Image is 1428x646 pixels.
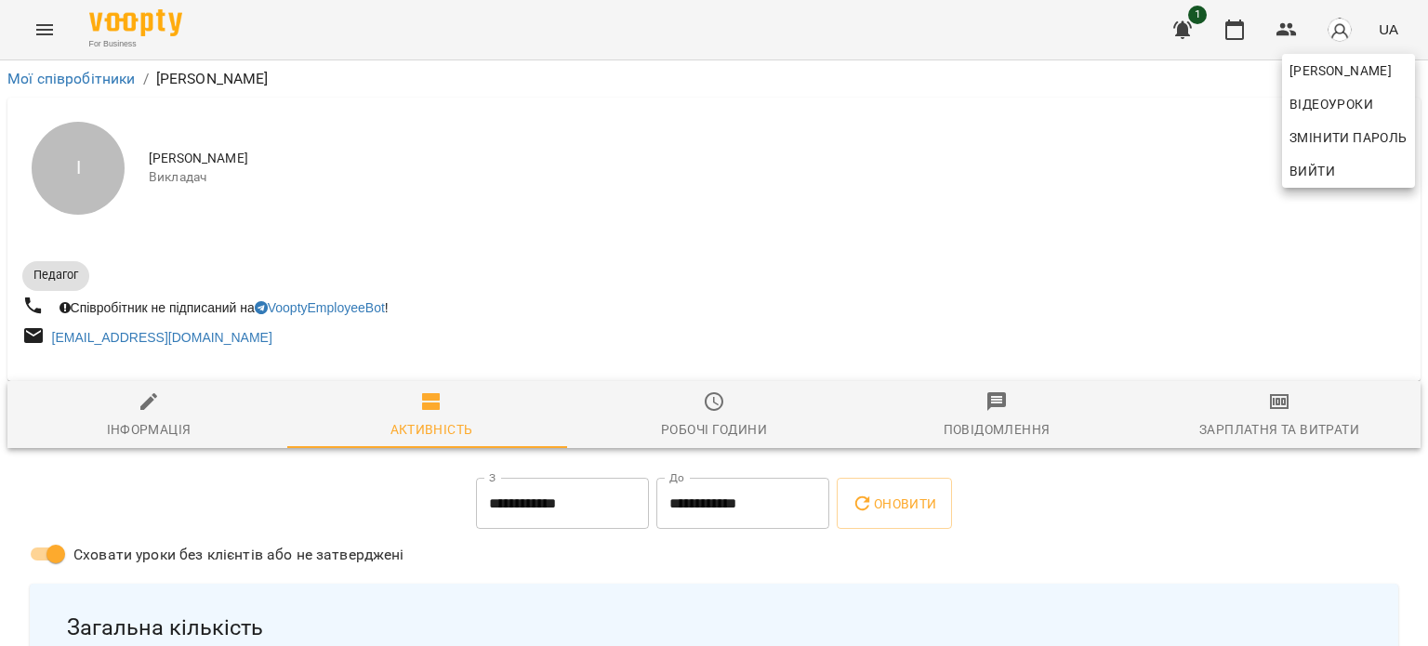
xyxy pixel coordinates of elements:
span: [PERSON_NAME] [1289,59,1408,82]
span: Змінити пароль [1289,126,1408,149]
a: Відеоуроки [1282,87,1381,121]
button: Вийти [1282,154,1415,188]
a: Змінити пароль [1282,121,1415,154]
span: Вийти [1289,160,1335,182]
a: [PERSON_NAME] [1282,54,1415,87]
span: Відеоуроки [1289,93,1373,115]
